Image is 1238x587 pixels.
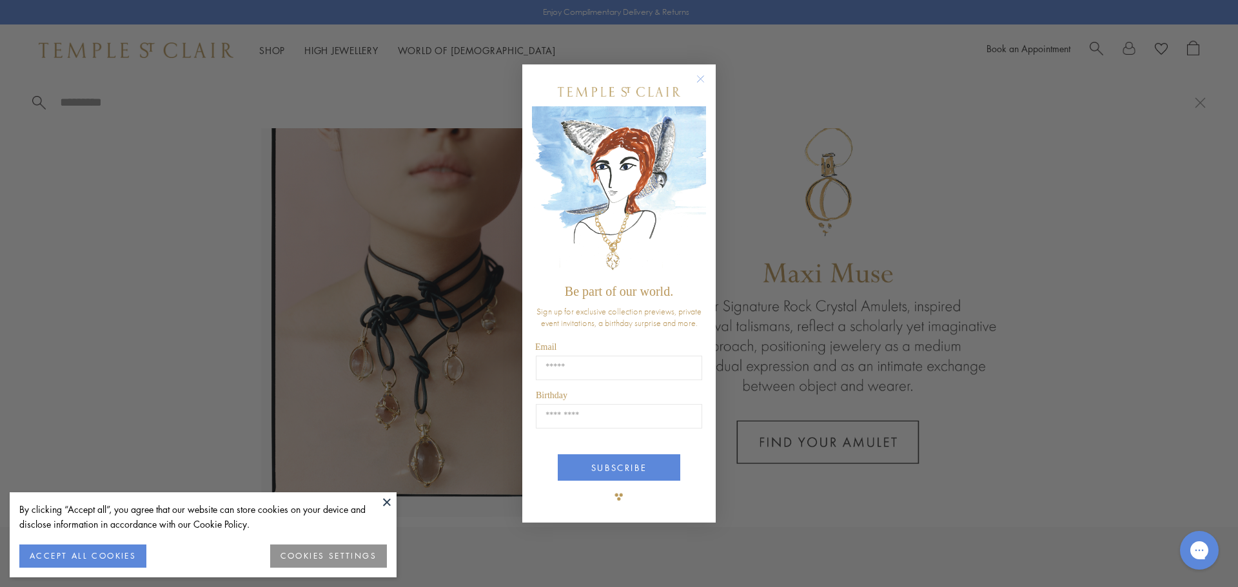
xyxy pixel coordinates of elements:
[19,544,146,568] button: ACCEPT ALL COOKIES
[270,544,387,568] button: COOKIES SETTINGS
[565,284,673,298] span: Be part of our world.
[536,305,702,329] span: Sign up for exclusive collection previews, private event invitations, a birthday surprise and more.
[536,356,702,380] input: Email
[558,454,680,481] button: SUBSCRIBE
[535,342,556,352] span: Email
[606,484,632,510] img: TSC
[558,87,680,97] img: Temple St. Clair
[699,77,715,93] button: Close dialog
[1174,526,1225,574] iframe: Gorgias live chat messenger
[532,106,706,278] img: c4a9eb12-d91a-4d4a-8ee0-386386f4f338.jpeg
[536,390,567,400] span: Birthday
[19,502,387,532] div: By clicking “Accept all”, you agree that our website can store cookies on your device and disclos...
